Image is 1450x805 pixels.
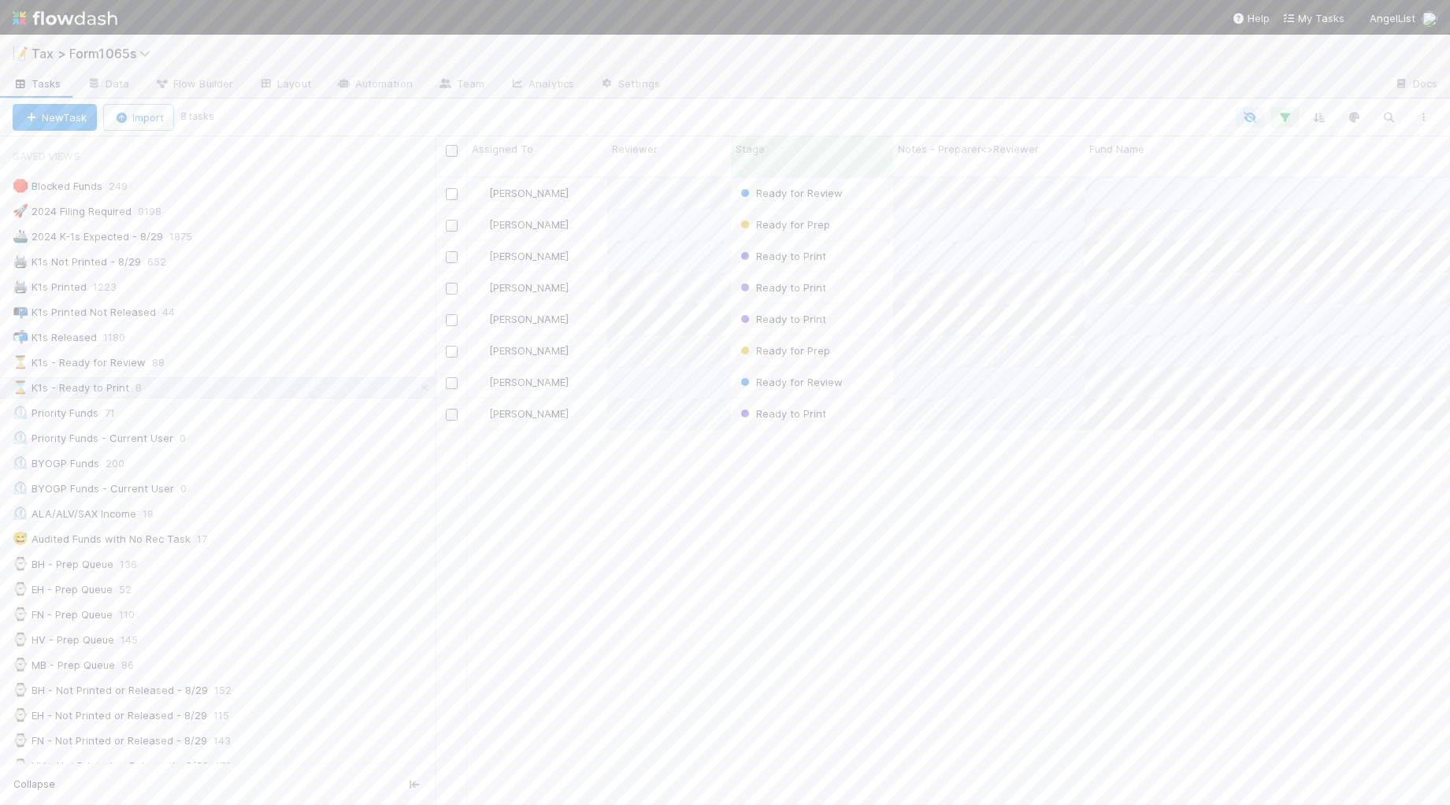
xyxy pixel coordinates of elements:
span: Fund Name [1089,141,1144,157]
a: Settings [587,72,673,98]
span: ⌚ [13,607,28,621]
span: 1875 [169,227,208,247]
span: 1223 [93,277,132,297]
a: My Tasks [1282,10,1344,26]
span: ⌚ [13,683,28,696]
span: [PERSON_NAME] [489,344,569,357]
span: ⌛ [13,380,28,394]
span: Ready for Review [737,376,843,388]
input: Toggle Row Selected [446,314,458,326]
span: 📭 [13,305,28,318]
div: [PERSON_NAME] [473,185,569,201]
span: Ready to Print [737,313,826,325]
input: Toggle All Rows Selected [446,145,458,157]
span: ⏲️ [13,431,28,444]
img: logo-inverted-e16ddd16eac7371096b0.svg [13,5,117,32]
span: [PERSON_NAME] [489,250,569,262]
span: 173 [215,756,247,776]
a: Automation [324,72,425,98]
span: [PERSON_NAME] [489,376,569,388]
div: FN - Not Printed or Released - 8/29 [13,731,207,751]
span: 🚢 [13,229,28,243]
div: [PERSON_NAME] [473,311,569,327]
div: K1s Printed [13,277,87,297]
span: ⌚ [13,733,28,747]
span: 8 [135,378,158,398]
div: K1s - Ready to Print [13,378,129,398]
span: ⌚ [13,632,28,646]
span: 44 [162,302,191,322]
span: 📬 [13,330,28,343]
button: Import [103,104,174,131]
span: [PERSON_NAME] [489,281,569,294]
div: Help [1232,10,1270,26]
span: [PERSON_NAME] [489,187,569,199]
span: 17 [197,529,223,549]
span: Saved Views [13,140,80,172]
span: ⌚ [13,557,28,570]
span: AngelList [1370,12,1415,24]
span: 19 [143,504,169,524]
span: ⏲️ [13,481,28,495]
span: ⌚ [13,708,28,722]
span: 249 [109,176,143,196]
div: HV - Prep Queue [13,630,114,650]
span: ⏲️ [13,456,28,469]
span: ⌚ [13,582,28,595]
span: 136 [120,555,153,574]
img: avatar_66854b90-094e-431f-b713-6ac88429a2b8.png [474,187,487,199]
span: 🛑 [13,179,28,192]
a: Layout [246,72,324,98]
span: Ready for Review [737,187,843,199]
div: EH - Not Printed or Released - 8/29 [13,706,207,725]
input: Toggle Row Selected [446,409,458,421]
div: K1s - Ready for Review [13,353,146,373]
img: avatar_cfa6ccaa-c7d9-46b3-b608-2ec56ecf97ad.png [474,407,487,420]
a: Docs [1381,72,1450,98]
input: Toggle Row Selected [446,251,458,263]
span: 145 [121,630,154,650]
img: avatar_66854b90-094e-431f-b713-6ac88429a2b8.png [474,376,487,388]
span: [PERSON_NAME] [489,407,569,420]
span: Collapse [13,777,55,792]
div: Ready to Print [737,406,826,421]
span: 📝 [13,46,28,60]
div: K1s Released [13,328,97,347]
span: 🖨️ [13,280,28,293]
span: Tasks [13,76,61,91]
div: Ready to Print [737,248,826,264]
span: 🚀 [13,204,28,217]
span: Stage [736,141,765,157]
div: Audited Funds with No Rec Task [13,529,191,549]
span: 200 [106,454,140,473]
div: Ready for Prep [737,343,830,358]
div: Ready to Print [737,280,826,295]
span: 0 [180,479,202,499]
a: Flow Builder [142,72,246,98]
input: Toggle Row Selected [446,283,458,295]
span: Notes - Preparer<>Reviewer [898,141,1039,157]
div: 2024 K-1s Expected - 8/29 [13,227,163,247]
span: 88 [152,353,180,373]
a: Analytics [497,72,587,98]
div: [PERSON_NAME] [473,217,569,232]
span: Ready to Print [737,407,826,420]
div: Priority Funds - Current User [13,428,173,448]
img: avatar_45ea4894-10ca-450f-982d-dabe3bd75b0b.png [1422,11,1437,27]
input: Toggle Row Selected [446,188,458,200]
input: Toggle Row Selected [446,377,458,389]
span: ⌚ [13,759,28,772]
div: Priority Funds [13,403,98,423]
span: [PERSON_NAME] [489,218,569,231]
span: 86 [121,655,150,675]
span: ⏳ [13,355,28,369]
div: ALA/ALV/SAX Income [13,504,136,524]
span: ⏲️ [13,406,28,419]
input: Toggle Row Selected [446,346,458,358]
span: 115 [213,706,245,725]
small: 8 tasks [180,109,214,124]
div: Ready for Review [737,374,843,390]
span: Flow Builder [154,76,233,91]
span: Ready to Print [737,250,826,262]
div: MB - Prep Queue [13,655,115,675]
